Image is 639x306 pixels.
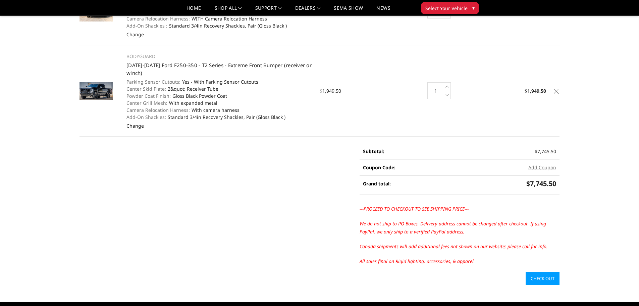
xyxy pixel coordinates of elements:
[126,99,167,106] dt: Center Grill Mesh:
[528,164,556,171] button: Add Coupon
[525,88,546,94] strong: $1,949.50
[126,99,312,106] dd: With expanded metal
[363,148,384,155] strong: Subtotal:
[421,2,479,14] button: Select Your Vehicle
[363,164,395,171] strong: Coupon Code:
[526,272,560,285] a: Check out
[126,106,190,114] dt: Camera Relocation Harness:
[126,114,166,121] dt: Add-On Shackles:
[126,106,312,114] dd: With camera harness
[360,257,560,265] p: All sales final on Rigid lighting, accessories, & apparel.
[126,15,190,22] dt: Camera Relocation Harness:
[126,31,144,38] a: Change
[320,88,341,94] span: $1,949.50
[79,82,113,100] img: 2023-2025 Ford F250-350 - T2 Series - Extreme Front Bumper (receiver or winch)
[360,205,560,213] p: ---PROCEED TO CHECKOUT TO SEE SHIPPING PRICE---
[126,85,312,92] dd: 2&quot; Receiver Tube
[126,78,312,85] dd: Yes - With Parking Sensor Cutouts
[126,85,166,92] dt: Center Skid Plate:
[334,6,363,15] a: SEMA Show
[360,243,560,251] p: Canada shipments will add additional fees not shown on our website; please call for info.
[376,6,390,15] a: News
[126,123,144,129] a: Change
[187,6,201,15] a: Home
[360,220,560,236] p: We do not ship to PO Boxes. Delivery address cannot be changed after checkout. If using PayPal, w...
[363,180,391,187] strong: Grand total:
[535,148,556,155] span: $7,745.50
[425,5,468,12] span: Select Your Vehicle
[126,114,312,121] dd: Standard 3/4in Recovery Shackles, Pair (Gloss Black )
[526,179,556,188] span: $7,745.50
[126,15,312,22] dd: WITH Camera Relocation Harness
[126,62,312,76] a: [DATE]-[DATE] Ford F250-350 - T2 Series - Extreme Front Bumper (receiver or winch)
[215,6,242,15] a: shop all
[126,78,180,85] dt: Parking Sensor Cutouts:
[295,6,321,15] a: Dealers
[126,92,171,99] dt: Powder Coat Finish:
[605,274,639,306] iframe: Chat Widget
[126,22,312,29] dd: Standard 3/4in Recovery Shackles, Pair (Gloss Black )
[472,4,475,11] span: ▾
[126,52,312,60] p: BODYGUARD
[126,22,167,29] dt: Add-On Shackles :
[126,92,312,99] dd: Gloss Black Powder Coat
[255,6,282,15] a: Support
